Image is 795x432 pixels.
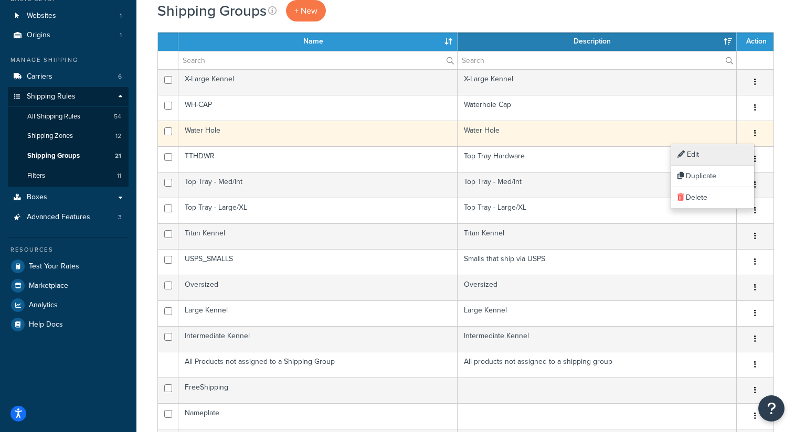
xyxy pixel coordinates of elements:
[8,67,129,87] a: Carriers 6
[178,377,458,403] td: FreeShipping
[8,166,129,186] a: Filters 11
[178,121,458,146] td: Water Hole
[8,257,129,276] a: Test Your Rates
[178,223,458,249] td: Titan Kennel
[178,198,458,223] td: Top Tray - Large/XL
[117,171,121,180] span: 11
[458,121,737,146] td: Water Hole
[8,126,129,146] li: Shipping Zones
[120,31,122,40] span: 1
[178,300,458,326] td: Large Kennel
[458,198,737,223] td: Top Tray - Large/XL
[178,326,458,352] td: Intermediate Kennel
[8,315,129,334] a: Help Docs
[27,132,73,141] span: Shipping Zones
[8,208,129,227] a: Advanced Features 3
[458,300,737,326] td: Large Kennel
[27,213,90,222] span: Advanced Features
[458,95,737,121] td: Waterhole Cap
[8,26,129,45] a: Origins 1
[458,146,737,172] td: Top Tray Hardware
[458,69,737,95] td: X-Large Kennel
[8,146,129,166] a: Shipping Groups 21
[114,112,121,121] span: 54
[27,92,76,101] span: Shipping Rules
[458,51,736,69] input: Search
[8,126,129,146] a: Shipping Zones 12
[178,249,458,275] td: USPS_SMALLS
[458,172,737,198] td: Top Tray - Med/Int
[178,95,458,121] td: WH-CAP
[737,32,773,51] th: Action
[27,12,56,20] span: Websites
[458,326,737,352] td: Intermediate Kennel
[29,282,68,290] span: Marketplace
[27,112,80,121] span: All Shipping Rules
[115,152,121,160] span: 21
[27,72,52,81] span: Carriers
[178,275,458,300] td: Oversized
[8,107,129,126] li: All Shipping Rules
[27,171,45,180] span: Filters
[8,6,129,26] li: Websites
[458,223,737,249] td: Titan Kennel
[8,166,129,186] li: Filters
[178,69,458,95] td: X-Large Kennel
[8,26,129,45] li: Origins
[178,51,457,69] input: Search
[178,352,458,377] td: All Products not assigned to a Shipping Group
[178,32,458,51] th: Name: activate to sort column ascending
[8,245,129,254] div: Resources
[8,87,129,187] li: Shipping Rules
[671,187,754,209] a: Delete
[458,32,737,51] th: Description: activate to sort column ascending
[178,146,458,172] td: TTHDWR
[29,262,79,271] span: Test Your Rates
[115,132,121,141] span: 12
[29,301,58,310] span: Analytics
[118,213,122,222] span: 3
[8,146,129,166] li: Shipping Groups
[27,31,50,40] span: Origins
[178,403,458,429] td: Nameplate
[118,72,122,81] span: 6
[8,107,129,126] a: All Shipping Rules 54
[8,276,129,295] a: Marketplace
[8,6,129,26] a: Websites 1
[27,193,47,202] span: Boxes
[8,208,129,227] li: Advanced Features
[29,320,63,329] span: Help Docs
[157,1,267,21] h1: Shipping Groups
[8,188,129,207] a: Boxes
[178,172,458,198] td: Top Tray - Med/Int
[458,249,737,275] td: Smalls that ship via USPS
[27,152,80,160] span: Shipping Groups
[671,144,754,166] a: Edit
[8,296,129,315] a: Analytics
[8,87,129,106] a: Shipping Rules
[458,352,737,377] td: All products not assigned to a shipping group
[294,5,317,17] span: + New
[458,275,737,300] td: Oversized
[671,166,754,187] a: Duplicate
[8,56,129,64] div: Manage Shipping
[120,12,122,20] span: 1
[758,395,785,422] button: Open Resource Center
[8,67,129,87] li: Carriers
